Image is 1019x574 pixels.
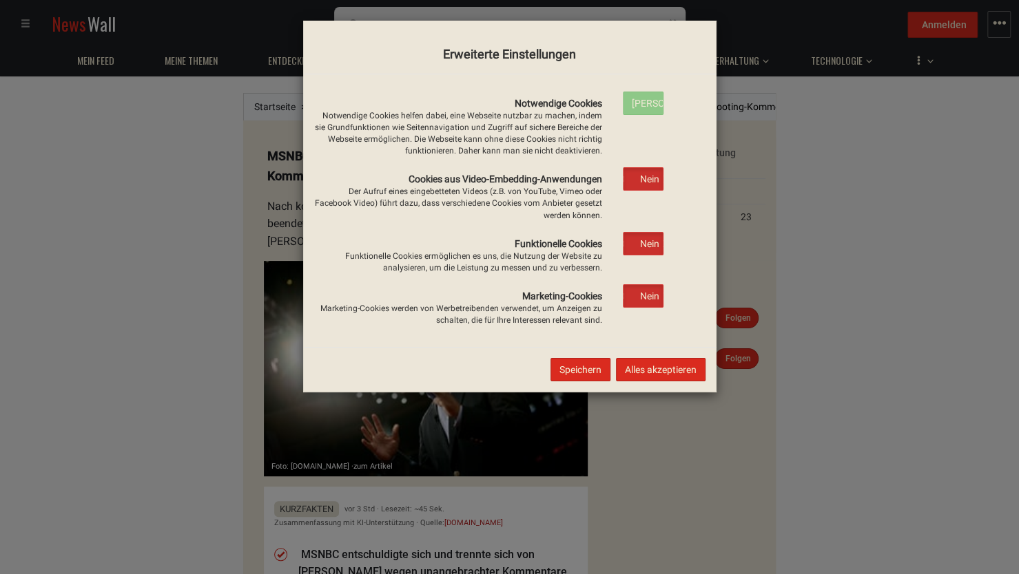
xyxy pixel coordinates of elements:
[624,92,663,114] label: [PERSON_NAME]
[616,358,706,381] button: Alles akzeptieren
[314,186,603,221] div: Der Aufruf eines eingebetteten Videos (z.B. von YouTube, Vimeo oder Facebook Video) führt dazu, d...
[304,92,613,158] label: Notwendige Cookies
[304,167,613,221] label: Cookies aus Video-Embedding-Anwendungen
[314,45,706,63] h4: Erweiterte Einstellungen
[624,285,663,307] label: Nein
[304,232,613,274] label: Funktionelle Cookies
[304,284,613,326] label: Marketing-Cookies
[314,303,603,326] div: Marketing-Cookies werden von Werbetreibenden verwendet, um Anzeigen zu schalten, die für Ihre Int...
[314,110,603,158] div: Notwendige Cookies helfen dabei, eine Webseite nutzbar zu machen, indem sie Grundfunktionen wie S...
[624,168,663,190] label: Nein
[550,358,610,381] button: Speichern
[624,233,663,255] label: Nein
[314,251,603,274] div: Funktionelle Cookies ermöglichen es uns, die Nutzung der Website zu analysieren, um die Leistung ...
